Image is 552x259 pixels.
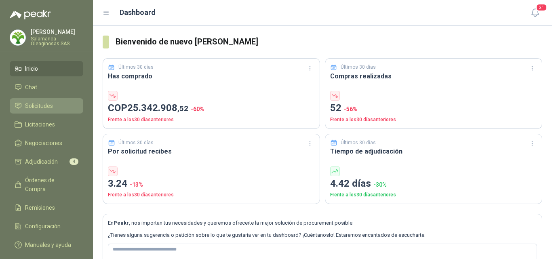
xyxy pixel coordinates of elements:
p: Frente a los 30 días anteriores [330,191,537,199]
a: Negociaciones [10,135,83,151]
span: 21 [536,4,547,11]
a: Adjudicación4 [10,154,83,169]
p: Últimos 30 días [341,139,376,147]
a: Remisiones [10,200,83,215]
h3: Compras realizadas [330,71,537,81]
span: -13 % [130,181,143,188]
a: Manuales y ayuda [10,237,83,253]
span: 4 [70,158,78,165]
img: Company Logo [10,30,25,45]
span: -30 % [373,181,387,188]
span: Remisiones [25,203,55,212]
button: 21 [528,6,542,20]
b: Peakr [114,220,129,226]
p: ¿Tienes alguna sugerencia o petición sobre lo que te gustaría ver en tu dashboard? ¡Cuéntanoslo! ... [108,231,537,239]
h1: Dashboard [120,7,156,18]
a: Órdenes de Compra [10,173,83,197]
a: Inicio [10,61,83,76]
p: 4.42 días [330,176,537,192]
a: Licitaciones [10,117,83,132]
span: Configuración [25,222,61,231]
h3: Has comprado [108,71,315,81]
span: Negociaciones [25,139,62,147]
h3: Bienvenido de nuevo [PERSON_NAME] [116,36,542,48]
span: Órdenes de Compra [25,176,76,194]
span: ,52 [177,104,188,113]
p: 52 [330,101,537,116]
h3: Por solicitud recibes [108,146,315,156]
a: Configuración [10,219,83,234]
span: Adjudicación [25,157,58,166]
span: Manuales y ayuda [25,240,71,249]
span: Chat [25,83,37,92]
p: En , nos importan tus necesidades y queremos ofrecerte la mejor solución de procurement posible. [108,219,537,227]
span: Solicitudes [25,101,53,110]
p: Últimos 30 días [118,63,154,71]
span: -56 % [344,106,357,112]
span: Licitaciones [25,120,55,129]
p: Frente a los 30 días anteriores [108,191,315,199]
p: 3.24 [108,176,315,192]
a: Solicitudes [10,98,83,114]
a: Chat [10,80,83,95]
p: Frente a los 30 días anteriores [108,116,315,124]
p: Frente a los 30 días anteriores [330,116,537,124]
h3: Tiempo de adjudicación [330,146,537,156]
p: Salamanca Oleaginosas SAS [31,36,83,46]
p: [PERSON_NAME] [31,29,83,35]
span: -60 % [191,106,204,112]
p: Últimos 30 días [341,63,376,71]
span: 25.342.908 [127,102,188,114]
span: Inicio [25,64,38,73]
img: Logo peakr [10,10,51,19]
p: Últimos 30 días [118,139,154,147]
p: COP [108,101,315,116]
